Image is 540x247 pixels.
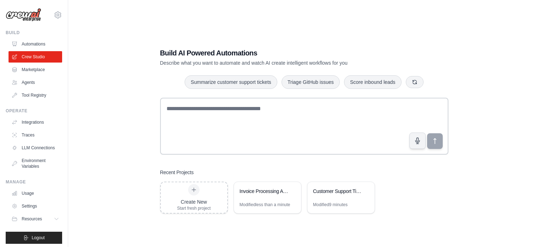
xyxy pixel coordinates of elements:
div: Operate [6,108,62,114]
div: Invoice Processing Automation [240,188,288,195]
button: Get new suggestions [406,76,424,88]
span: Resources [22,216,42,222]
a: Marketplace [9,64,62,75]
a: LLM Connections [9,142,62,154]
img: Logo [6,8,41,22]
a: Tool Registry [9,90,62,101]
div: Modified less than a minute [240,202,290,208]
button: Click to speak your automation idea [409,133,426,149]
a: Traces [9,129,62,141]
button: Logout [6,232,62,244]
a: Crew Studio [9,51,62,63]
span: Logout [32,235,45,241]
a: Integrations [9,117,62,128]
p: Describe what you want to automate and watch AI create intelligent workflows for you [160,59,399,66]
div: Modified 9 minutes [313,202,348,208]
a: Environment Variables [9,155,62,172]
button: Resources [9,213,62,225]
div: Create New [177,198,211,205]
a: Settings [9,200,62,212]
button: Score inbound leads [344,75,402,89]
div: Build [6,30,62,36]
div: Customer Support Ticket Processor [313,188,362,195]
a: Agents [9,77,62,88]
button: Summarize customer support tickets [185,75,277,89]
h3: Recent Projects [160,169,194,176]
a: Usage [9,188,62,199]
div: Manage [6,179,62,185]
a: Automations [9,38,62,50]
div: Start fresh project [177,205,211,211]
button: Triage GitHub issues [282,75,340,89]
h1: Build AI Powered Automations [160,48,399,58]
